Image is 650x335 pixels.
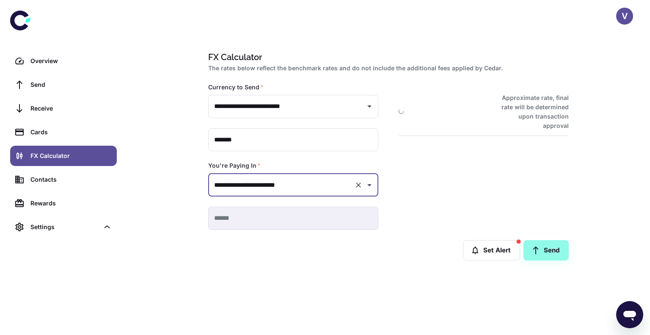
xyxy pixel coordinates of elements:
label: Currency to Send [208,83,264,91]
button: Set Alert [463,240,520,260]
a: Overview [10,51,117,71]
label: You're Paying In [208,161,261,170]
a: Contacts [10,169,117,190]
button: Clear [353,179,364,191]
a: Cards [10,122,117,142]
div: Contacts [30,175,112,184]
div: Cards [30,127,112,137]
a: FX Calculator [10,146,117,166]
button: Open [364,179,375,191]
button: V [616,8,633,25]
div: Receive [30,104,112,113]
a: Send [523,240,569,260]
h1: FX Calculator [208,51,565,64]
div: Rewards [30,199,112,208]
iframe: Button to launch messaging window [616,301,643,328]
a: Send [10,75,117,95]
a: Receive [10,98,117,119]
a: Rewards [10,193,117,213]
div: Settings [10,217,117,237]
div: FX Calculator [30,151,112,161]
h6: Approximate rate, final rate will be determined upon transaction approval [492,93,569,130]
div: Settings [30,222,99,232]
button: Open [364,100,375,112]
div: Overview [30,56,112,66]
div: Send [30,80,112,89]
